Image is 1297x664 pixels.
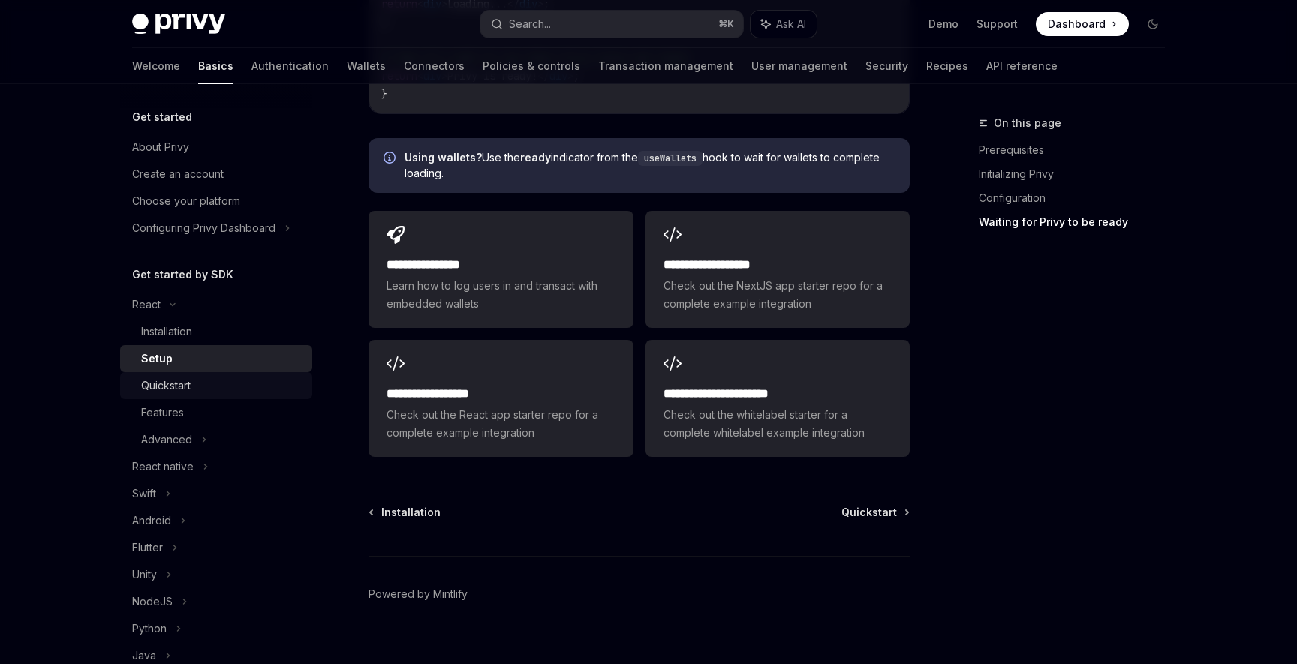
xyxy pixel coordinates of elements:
[977,17,1018,32] a: Support
[405,150,895,181] span: Use the indicator from the hook to wait for wallets to complete loading.
[751,48,847,84] a: User management
[381,87,387,101] span: }
[198,48,233,84] a: Basics
[841,505,908,520] a: Quickstart
[1036,12,1129,36] a: Dashboard
[132,165,224,183] div: Create an account
[120,372,312,399] a: Quickstart
[387,406,615,442] span: Check out the React app starter repo for a complete example integration
[120,134,312,161] a: About Privy
[132,593,173,611] div: NodeJS
[347,48,386,84] a: Wallets
[986,48,1058,84] a: API reference
[251,48,329,84] a: Authentication
[979,210,1177,234] a: Waiting for Privy to be ready
[480,11,743,38] button: Search...⌘K
[776,17,806,32] span: Ask AI
[598,48,733,84] a: Transaction management
[405,151,482,164] strong: Using wallets?
[369,211,633,328] a: **** **** **** *Learn how to log users in and transact with embedded wallets
[404,48,465,84] a: Connectors
[120,399,312,426] a: Features
[370,505,441,520] a: Installation
[132,539,163,557] div: Flutter
[483,48,580,84] a: Policies & controls
[994,114,1061,132] span: On this page
[928,17,958,32] a: Demo
[132,48,180,84] a: Welcome
[664,277,892,313] span: Check out the NextJS app starter repo for a complete example integration
[132,108,192,126] h5: Get started
[132,14,225,35] img: dark logo
[979,138,1177,162] a: Prerequisites
[132,620,167,638] div: Python
[141,404,184,422] div: Features
[141,431,192,449] div: Advanced
[841,505,897,520] span: Quickstart
[369,587,468,602] a: Powered by Mintlify
[520,151,551,164] a: ready
[865,48,908,84] a: Security
[926,48,968,84] a: Recipes
[132,566,157,584] div: Unity
[979,162,1177,186] a: Initializing Privy
[664,406,892,442] span: Check out the whitelabel starter for a complete whitelabel example integration
[120,188,312,215] a: Choose your platform
[120,318,312,345] a: Installation
[381,505,441,520] span: Installation
[645,340,910,457] a: **** **** **** **** ***Check out the whitelabel starter for a complete whitelabel example integra...
[141,377,191,395] div: Quickstart
[369,340,633,457] a: **** **** **** ***Check out the React app starter repo for a complete example integration
[132,485,156,503] div: Swift
[132,138,189,156] div: About Privy
[132,512,171,530] div: Android
[132,266,233,284] h5: Get started by SDK
[132,219,275,237] div: Configuring Privy Dashboard
[132,458,194,476] div: React native
[645,211,910,328] a: **** **** **** ****Check out the NextJS app starter repo for a complete example integration
[1048,17,1106,32] span: Dashboard
[751,11,817,38] button: Ask AI
[1141,12,1165,36] button: Toggle dark mode
[638,151,703,166] code: useWallets
[132,296,161,314] div: React
[979,186,1177,210] a: Configuration
[120,161,312,188] a: Create an account
[387,277,615,313] span: Learn how to log users in and transact with embedded wallets
[132,192,240,210] div: Choose your platform
[141,350,173,368] div: Setup
[718,18,734,30] span: ⌘ K
[120,345,312,372] a: Setup
[141,323,192,341] div: Installation
[509,15,551,33] div: Search...
[384,152,399,167] svg: Info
